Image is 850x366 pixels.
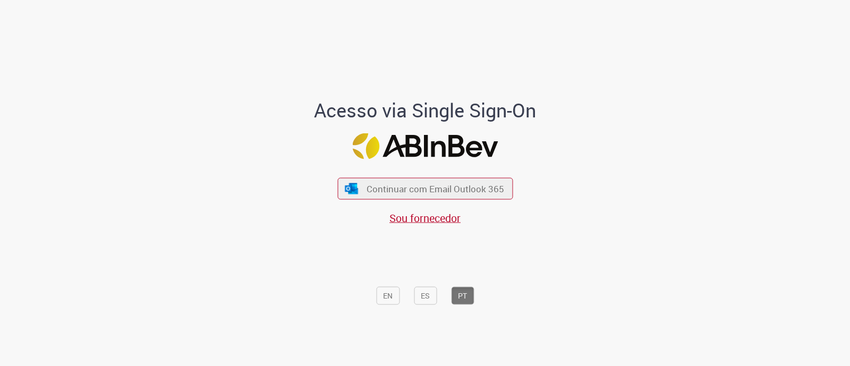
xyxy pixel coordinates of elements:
span: Continuar com Email Outlook 365 [367,183,504,195]
button: ES [414,286,437,304]
a: Sou fornecedor [389,211,461,225]
button: PT [451,286,474,304]
img: ícone Azure/Microsoft 360 [344,183,359,194]
img: Logo ABInBev [352,133,498,159]
h1: Acesso via Single Sign-On [278,99,573,121]
button: EN [376,286,399,304]
button: ícone Azure/Microsoft 360 Continuar com Email Outlook 365 [337,178,513,200]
